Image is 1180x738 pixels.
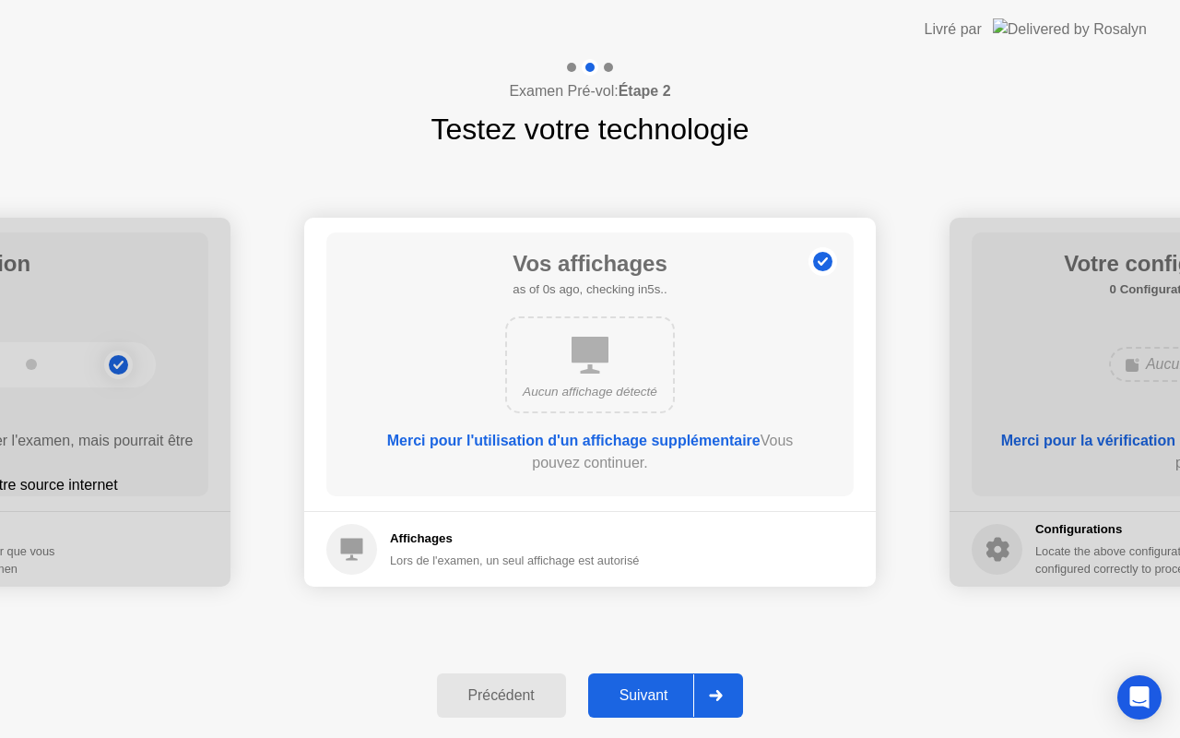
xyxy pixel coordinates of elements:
[509,80,670,102] h4: Examen Pré-vol:
[431,107,749,151] h1: Testez votre technologie
[390,552,639,569] div: Lors de l'examen, un seul affichage est autorisé
[437,673,566,718] button: Précédent
[522,383,658,401] div: Aucun affichage détecté
[1117,675,1162,720] div: Open Intercom Messenger
[619,83,671,99] b: Étape 2
[594,687,694,704] div: Suivant
[513,247,667,280] h1: Vos affichages
[993,18,1147,40] img: Delivered by Rosalyn
[387,433,761,448] b: Merci pour l'utilisation d'un affichage supplémentaire
[442,687,560,704] div: Précédent
[925,18,982,41] div: Livré par
[513,280,667,299] h5: as of 0s ago, checking in5s..
[379,430,801,474] div: Vous pouvez continuer.
[390,530,639,548] h5: Affichages
[588,673,744,718] button: Suivant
